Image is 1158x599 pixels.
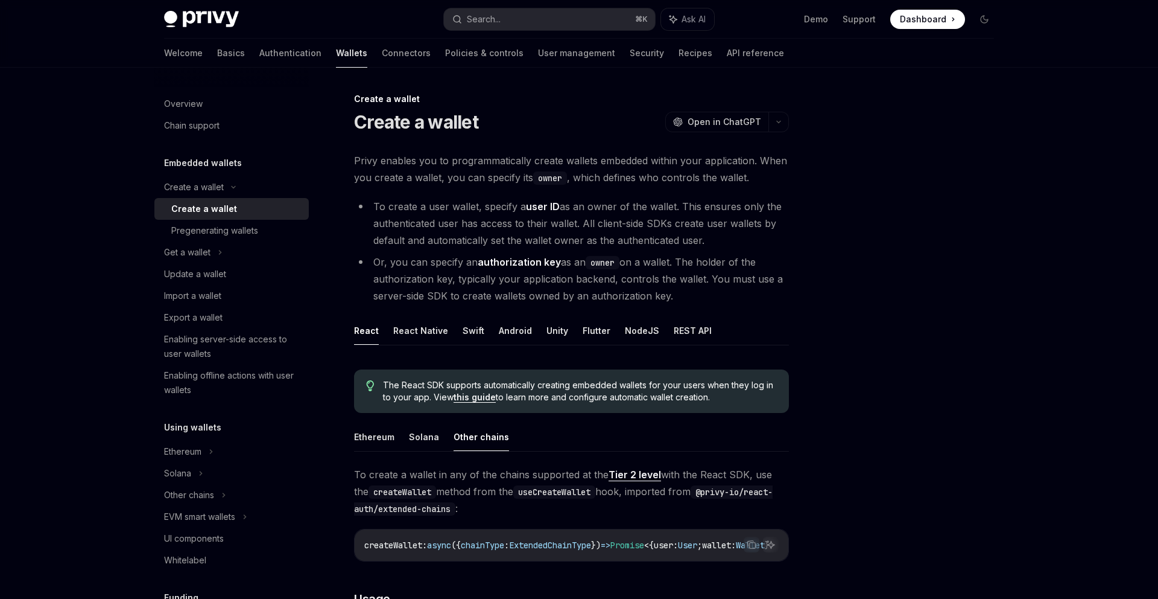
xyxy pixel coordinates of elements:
div: Other chains [164,488,214,502]
div: Enabling server-side access to user wallets [164,332,302,361]
span: Privy enables you to programmatically create wallets embedded within your application. When you c... [354,152,789,186]
a: Update a wallet [154,263,309,285]
button: Swift [463,316,484,345]
span: : [731,540,736,551]
a: Authentication [259,39,321,68]
a: Overview [154,93,309,115]
a: Wallets [336,39,367,68]
button: Copy the contents from the code block [744,537,759,553]
a: UI components [154,528,309,549]
span: Promise [610,540,644,551]
a: Dashboard [890,10,965,29]
span: : [504,540,509,551]
div: Create a wallet [164,180,224,194]
span: ({ [451,540,461,551]
a: Welcome [164,39,203,68]
a: Policies & controls [445,39,524,68]
div: Enabling offline actions with user wallets [164,368,302,397]
div: Search... [467,12,501,27]
h1: Create a wallet [354,111,478,133]
span: { [649,540,654,551]
a: Security [630,39,664,68]
button: REST API [674,316,712,345]
span: User [678,540,697,551]
div: Import a wallet [164,289,221,303]
button: Open in ChatGPT [665,112,768,132]
button: Ethereum [354,423,394,451]
div: UI components [164,531,224,546]
button: Other chains [454,423,509,451]
span: The React SDK supports automatically creating embedded wallets for your users when they log in to... [383,379,777,403]
div: Solana [164,466,191,481]
button: React Native [393,316,448,345]
a: User management [538,39,615,68]
div: Pregenerating wallets [171,223,258,238]
code: createWallet [369,485,436,499]
div: Update a wallet [164,267,226,281]
strong: authorization key [478,256,561,268]
a: API reference [727,39,784,68]
span: Open in ChatGPT [688,116,761,128]
button: React [354,316,379,345]
span: => [601,540,610,551]
div: Overview [164,97,203,111]
span: Dashboard [900,13,946,25]
div: Ethereum [164,444,201,459]
img: dark logo [164,11,239,28]
span: ; [697,540,702,551]
a: Pregenerating wallets [154,220,309,242]
a: Whitelabel [154,549,309,571]
a: this guide [454,392,496,403]
div: Get a wallet [164,245,210,260]
button: Flutter [583,316,610,345]
span: createWallet [364,540,422,551]
span: To create a wallet in any of the chains supported at the with the React SDK, use the method from ... [354,466,789,517]
li: Or, you can specify an as an on a wallet. The holder of the authorization key, typically your app... [354,254,789,304]
a: Chain support [154,115,309,136]
button: Search...⌘K [444,8,655,30]
span: chainType [461,540,504,551]
div: Create a wallet [354,93,789,105]
span: : [422,540,427,551]
a: Enabling server-side access to user wallets [154,328,309,365]
a: Import a wallet [154,285,309,307]
div: Export a wallet [164,310,223,325]
a: Enabling offline actions with user wallets [154,365,309,401]
div: Chain support [164,118,220,133]
button: Ask AI [763,537,779,553]
code: useCreateWallet [513,485,595,499]
button: Toggle dark mode [975,10,994,29]
button: Android [499,316,532,345]
span: < [644,540,649,551]
span: user [654,540,673,551]
h5: Embedded wallets [164,156,242,170]
span: ExtendedChainType [509,540,591,551]
span: }) [591,540,601,551]
a: Export a wallet [154,307,309,328]
span: wallet [702,540,731,551]
button: Unity [546,316,568,345]
button: NodeJS [625,316,659,345]
div: EVM smart wallets [164,510,235,524]
div: Whitelabel [164,553,206,568]
li: To create a user wallet, specify a as an owner of the wallet. This ensures only the authenticated... [354,198,789,249]
a: Demo [804,13,828,25]
span: Ask AI [682,13,706,25]
a: Tier 2 level [609,469,661,481]
a: Recipes [679,39,712,68]
svg: Tip [366,380,375,391]
code: owner [533,171,567,185]
button: Ask AI [661,8,714,30]
span: Wallet [736,540,765,551]
strong: user ID [526,200,560,213]
span: : [673,540,678,551]
a: Connectors [382,39,431,68]
a: Support [843,13,876,25]
a: Basics [217,39,245,68]
h5: Using wallets [164,420,221,435]
a: Create a wallet [154,198,309,220]
span: async [427,540,451,551]
div: Create a wallet [171,202,237,216]
span: ⌘ K [635,14,648,24]
button: Solana [409,423,439,451]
